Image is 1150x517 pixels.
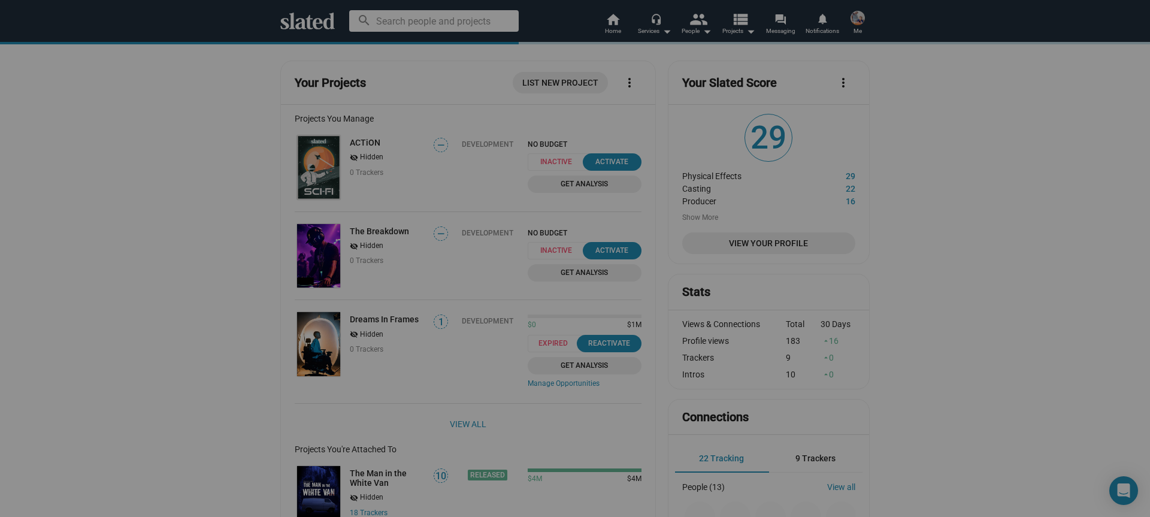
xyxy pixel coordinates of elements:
[450,413,486,435] a: View All
[718,12,759,38] button: Projects
[360,241,383,251] span: Hidden
[743,24,758,38] mat-icon: arrow_drop_down
[528,379,641,389] a: Manage Opportunities
[577,335,641,352] button: Reactivate
[528,474,542,484] span: $4M
[350,168,383,177] span: 0 Trackers
[535,359,634,372] span: Get Analysis
[650,13,661,24] mat-icon: headset_mic
[806,24,839,38] span: Notifications
[434,140,447,151] span: —
[468,470,507,480] div: Released
[682,409,749,425] mat-card-title: Connections
[528,321,536,330] span: $0
[821,370,855,379] div: 0
[350,509,388,517] a: 18 Trackers
[682,370,786,379] div: Intros
[297,312,340,376] img: Dreams In Frames
[699,453,744,463] span: 22 Tracking
[622,474,641,484] span: $4M
[384,509,388,517] span: s
[682,24,712,38] div: People
[350,138,380,147] a: ACTiON
[295,75,366,91] mat-card-title: Your Projects
[583,242,641,259] button: Activate
[854,24,862,38] span: Me
[766,24,795,38] span: Messaging
[622,75,637,90] mat-icon: more_vert
[700,24,714,38] mat-icon: arrow_drop_down
[584,337,634,350] div: Reactivate
[590,156,634,168] div: Activate
[786,336,821,346] div: 183
[816,13,828,24] mat-icon: notifications
[360,493,383,503] span: Hidden
[786,370,821,379] div: 10
[682,319,786,329] div: Views & Connections
[528,229,641,237] span: NO BUDGET
[350,329,358,340] mat-icon: visibility_off
[513,72,608,93] a: List New Project
[795,453,836,463] span: 9 Trackers
[682,284,710,300] mat-card-title: Stats
[295,133,343,202] a: ACTiON
[528,335,586,352] span: Expired
[522,72,598,93] span: List New Project
[535,267,634,279] span: Get Analysis
[689,10,707,28] mat-icon: people
[801,12,843,38] a: Notifications
[350,315,419,324] a: Dreams In Frames
[583,153,641,171] button: Activate
[535,178,634,191] span: Get Analysis
[810,194,855,206] dd: 16
[634,12,676,38] button: Services
[295,222,343,291] a: The Breakdown
[360,330,383,340] span: Hidden
[350,241,358,252] mat-icon: visibility_off
[434,228,447,240] span: —
[774,13,786,25] mat-icon: forum
[462,229,513,237] div: Development
[349,10,519,32] input: Search people and projects
[682,181,810,194] dt: Casting
[462,140,513,149] div: Development
[350,492,358,504] mat-icon: visibility_off
[731,10,749,28] mat-icon: view_list
[836,75,851,90] mat-icon: more_vert
[434,470,447,482] span: 10
[295,445,641,454] div: Projects You're Attached To
[297,224,340,288] img: The Breakdown
[462,317,513,325] div: Development
[827,482,855,492] a: View all
[350,345,383,353] span: 0 Trackers
[843,8,872,40] button: Nathan ThomasMe
[622,321,641,330] span: $1M
[810,168,855,181] dd: 29
[528,176,641,193] a: Get Analysis
[692,232,846,254] span: View Your Profile
[592,12,634,38] a: Home
[682,168,810,181] dt: Physical Effects
[682,194,810,206] dt: Producer
[821,319,855,329] div: 30 Days
[528,357,641,374] a: Get Analysis
[682,353,786,362] div: Trackers
[350,256,383,265] span: 0 Trackers
[659,24,674,38] mat-icon: arrow_drop_down
[350,152,358,164] mat-icon: visibility_off
[759,12,801,38] a: Messaging
[682,213,718,223] button: Show More
[528,264,641,282] a: Get Analysis
[822,337,830,345] mat-icon: arrow_drop_up
[528,242,592,259] span: Inactive
[350,468,426,488] a: The Man in the White Van
[682,336,786,346] div: Profile views
[786,353,821,362] div: 9
[821,336,855,346] div: 16
[350,226,409,236] a: The Breakdown
[682,75,777,91] mat-card-title: Your Slated Score
[528,153,592,171] span: Inactive
[606,12,620,26] mat-icon: home
[810,181,855,194] dd: 22
[295,114,641,123] div: Projects You Manage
